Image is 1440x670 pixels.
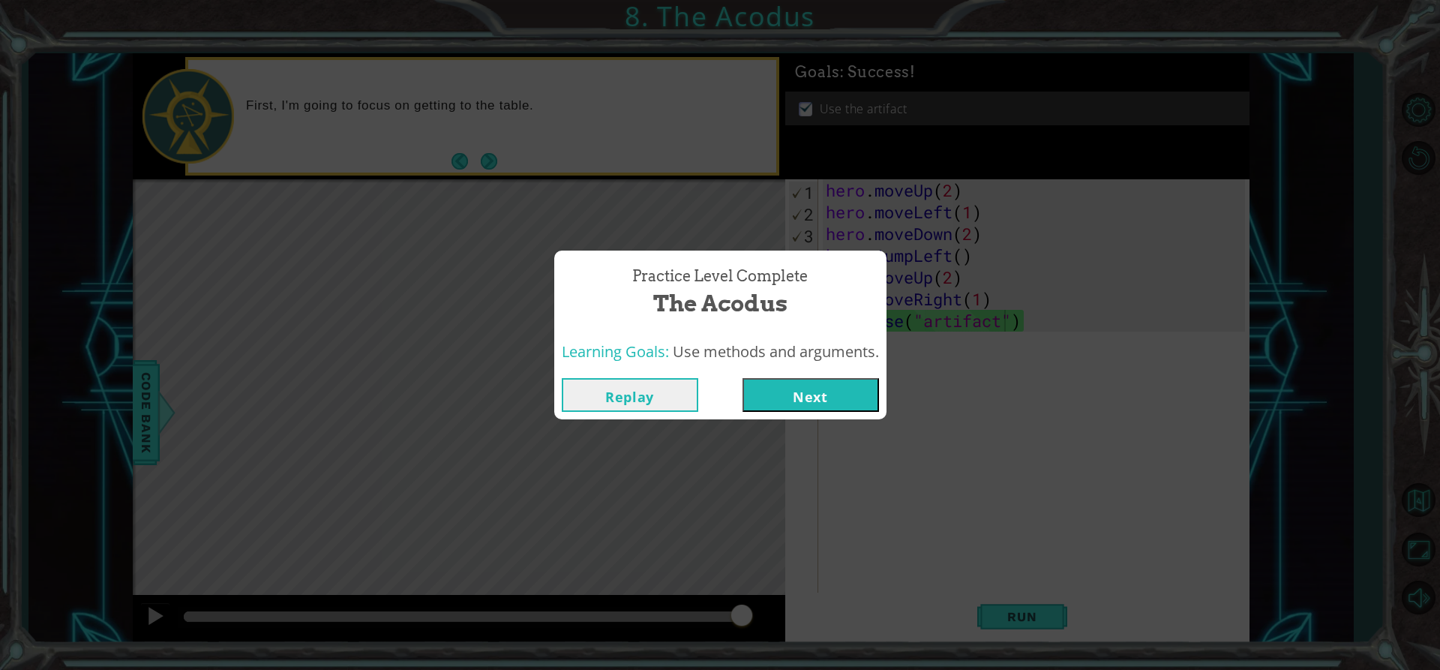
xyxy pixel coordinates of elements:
span: Practice Level Complete [632,266,808,287]
span: Learning Goals: [562,341,669,362]
span: Use methods and arguments. [673,341,879,362]
button: Replay [562,378,698,412]
span: The Acodus [653,287,787,320]
button: Next [742,378,879,412]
